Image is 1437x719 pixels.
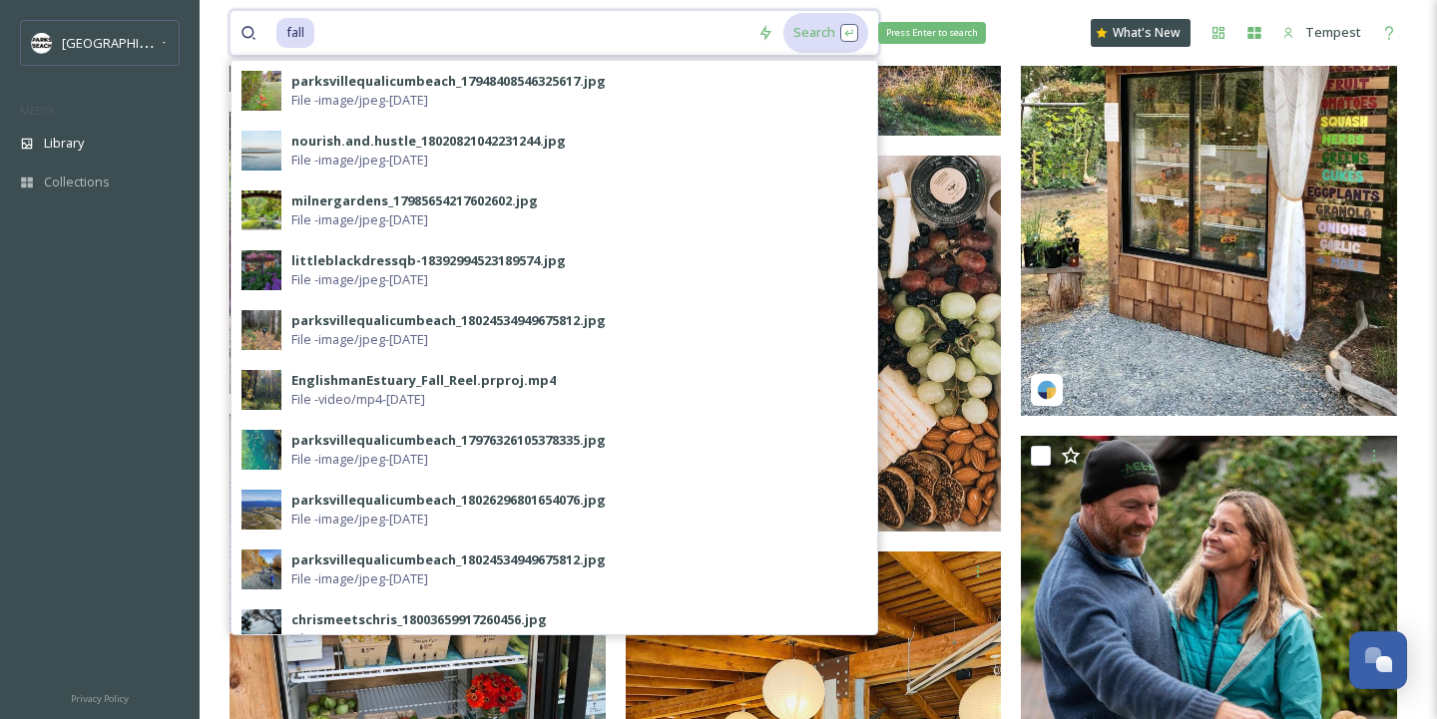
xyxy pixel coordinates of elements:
div: parksvillequalicumbeach_17976326105378335.jpg [291,431,606,450]
span: File - image/jpeg - [DATE] [291,330,428,349]
span: File - image/jpeg - [DATE] [291,151,428,170]
span: File - image/jpeg - [DATE] [291,450,428,469]
span: File - image/jpeg - [DATE] [291,270,428,289]
button: Open Chat [1349,631,1407,689]
div: parksvillequalicumbeach_17948408546325617.jpg [291,72,606,91]
div: nourish.and.hustle_18020821042231244.jpg [291,132,566,151]
img: eb446e0e-9265-43bc-be39-34bf9b762a22.jpg [241,131,281,171]
a: What's New [1091,19,1191,47]
img: 91f11bed-2402-49d2-9314-6da929f4aa1a.jpg [241,430,281,470]
img: 10d51a45-8794-42b5-8d30-83350527914e.jpg [241,370,281,410]
a: Tempest [1272,13,1371,52]
img: 9b92926f-1efc-447e-8a4f-a5f0884de9c0.jpg [241,310,281,350]
span: File - image/jpeg - [DATE] [291,629,428,648]
span: File - image/jpeg - [DATE] [291,510,428,529]
span: File - image/jpeg - [DATE] [291,569,428,588]
span: Collections [44,173,110,191]
div: parksvillequalicumbeach_18024534949675812.jpg [291,550,606,569]
span: File - video/mp4 - [DATE] [291,390,425,409]
span: File - image/jpeg - [DATE] [291,210,428,229]
span: [GEOGRAPHIC_DATA] Tourism [62,33,240,52]
div: Search [783,13,868,52]
img: 86294693-8278-4e9c-8f88-5d330479fa9f.jpg [241,490,281,530]
span: File - image/jpeg - [DATE] [291,91,428,110]
div: chrismeetschris_18003659917260456.jpg [291,610,547,629]
img: qbfarmersmarket_17902658860507390.jpg [230,112,606,394]
img: parks%20beach.jpg [32,33,52,53]
span: Library [44,134,84,153]
a: Privacy Policy [71,685,129,709]
span: fall [276,18,314,47]
img: snapsea-logo.png [1037,380,1057,400]
div: Press Enter to search [878,22,986,44]
div: parksvillequalicumbeach_18026296801654076.jpg [291,491,606,510]
img: 3faf3512-39d9-4735-9d89-ba6e99b76c49.jpg [241,71,281,111]
div: EnglishmanEstuary_Fall_Reel.prproj.mp4 [291,371,556,390]
img: 59625ef8-897e-41f5-8457-91a98242cc70.jpg [241,609,281,649]
span: MEDIA [20,103,55,118]
img: 8a0c7c3c-903d-4736-9e3f-41fda23d41a9.jpg [241,250,281,290]
div: littleblackdressqb-18392994523189574.jpg [291,251,566,270]
span: Privacy Policy [71,692,129,705]
span: Tempest [1305,23,1361,41]
img: 8b45e106-2aa5-4892-b064-e7594890a036.jpg [241,549,281,589]
div: milnergardens_17985654217602602.jpg [291,191,538,210]
div: parksvillequalicumbeach_18024534949675812.jpg [291,311,606,330]
img: 85fd8170-09cd-48b0-95b0-474b6596212d.jpg [241,190,281,230]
